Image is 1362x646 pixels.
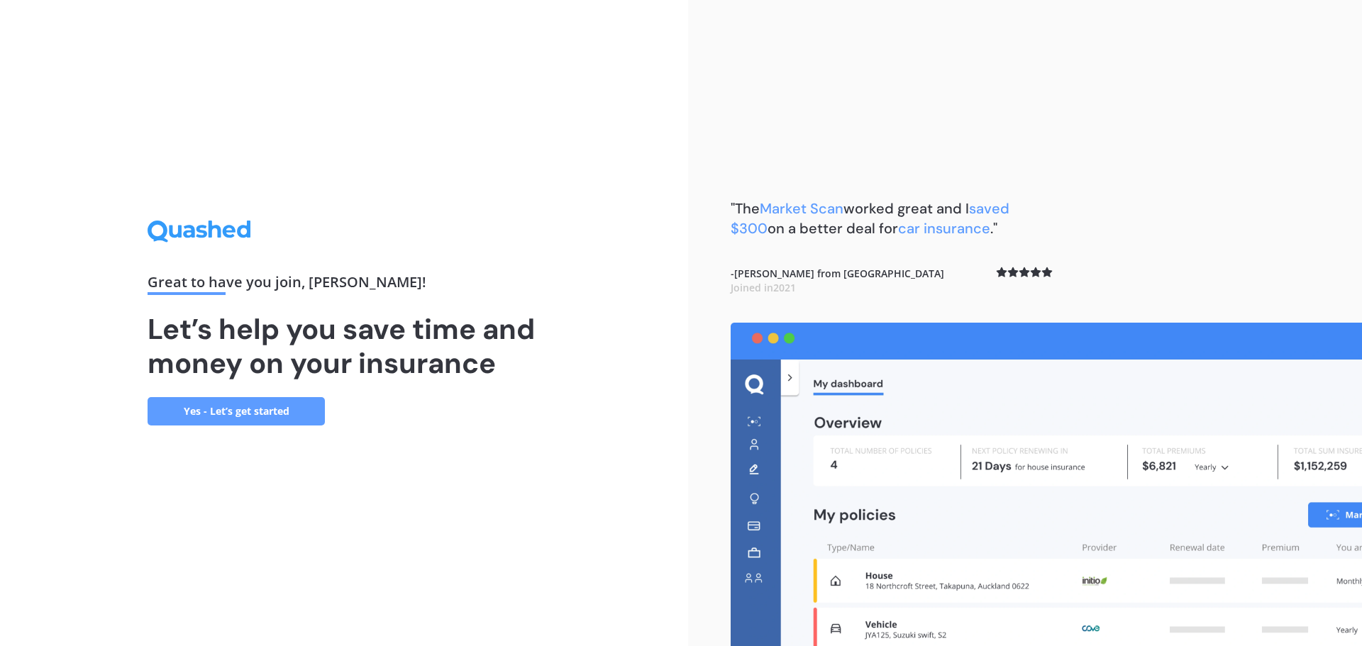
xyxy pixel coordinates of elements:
[731,267,944,294] b: - [PERSON_NAME] from [GEOGRAPHIC_DATA]
[148,397,325,425] a: Yes - Let’s get started
[148,312,541,380] h1: Let’s help you save time and money on your insurance
[731,323,1362,646] img: dashboard.webp
[731,281,796,294] span: Joined in 2021
[731,199,1009,238] b: "The worked great and I on a better deal for ."
[731,199,1009,238] span: saved $300
[148,275,541,295] div: Great to have you join , [PERSON_NAME] !
[898,219,990,238] span: car insurance
[760,199,843,218] span: Market Scan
